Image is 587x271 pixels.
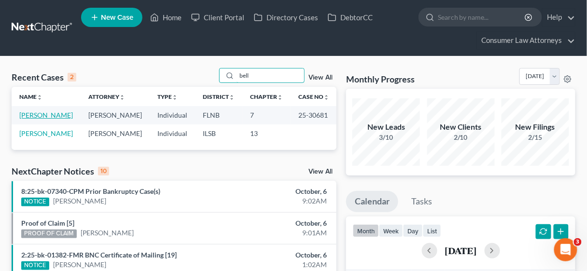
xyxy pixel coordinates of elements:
[249,9,323,26] a: Directory Cases
[323,95,329,100] i: unfold_more
[427,133,495,142] div: 2/10
[352,122,420,133] div: New Leads
[81,124,150,142] td: [PERSON_NAME]
[574,238,582,246] span: 3
[231,250,327,260] div: October, 6
[21,198,49,206] div: NOTICE
[229,95,235,100] i: unfold_more
[53,196,107,206] a: [PERSON_NAME]
[119,95,125,100] i: unfold_more
[145,9,186,26] a: Home
[427,122,495,133] div: New Clients
[21,251,177,259] a: 2:25-bk-01382-FMR BNC Certificate of Mailing [19]
[172,95,178,100] i: unfold_more
[21,187,160,195] a: 8:25-bk-07340-CPM Prior Bankruptcy Case(s)
[543,9,575,26] a: Help
[291,106,337,124] td: 25-30681
[346,191,398,212] a: Calendar
[19,129,73,137] a: [PERSON_NAME]
[195,106,242,124] td: FLNB
[323,9,377,26] a: DebtorCC
[277,95,283,100] i: unfold_more
[353,224,379,237] button: month
[98,167,109,176] div: 10
[157,93,178,100] a: Typeunfold_more
[477,32,575,49] a: Consumer Law Attorneys
[195,124,242,142] td: ILSB
[502,133,569,142] div: 2/15
[403,191,441,212] a: Tasks
[101,14,133,21] span: New Case
[250,93,283,100] a: Chapterunfold_more
[231,187,327,196] div: October, 6
[379,224,403,237] button: week
[346,73,415,85] h3: Monthly Progress
[68,73,76,81] div: 2
[308,74,333,81] a: View All
[242,124,291,142] td: 13
[37,95,42,100] i: unfold_more
[231,260,327,270] div: 1:02AM
[150,124,195,142] td: Individual
[53,260,107,270] a: [PERSON_NAME]
[231,228,327,238] div: 9:01AM
[203,93,235,100] a: Districtunfold_more
[21,261,49,270] div: NOTICE
[231,218,327,228] div: October, 6
[88,93,125,100] a: Attorneyunfold_more
[19,93,42,100] a: Nameunfold_more
[423,224,441,237] button: list
[21,230,77,238] div: PROOF OF CLAIM
[403,224,423,237] button: day
[237,68,304,82] input: Search by name...
[352,133,420,142] div: 3/10
[445,245,477,256] h2: [DATE]
[12,165,109,177] div: NextChapter Notices
[81,106,150,124] td: [PERSON_NAME]
[298,93,329,100] a: Case Nounfold_more
[21,219,74,227] a: Proof of Claim [5]
[150,106,195,124] td: Individual
[554,238,577,261] iframe: Intercom live chat
[186,9,249,26] a: Client Portal
[81,228,134,238] a: [PERSON_NAME]
[438,8,526,26] input: Search by name...
[502,122,569,133] div: New Filings
[308,168,333,175] a: View All
[19,111,73,119] a: [PERSON_NAME]
[231,196,327,206] div: 9:02AM
[242,106,291,124] td: 7
[12,71,76,83] div: Recent Cases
